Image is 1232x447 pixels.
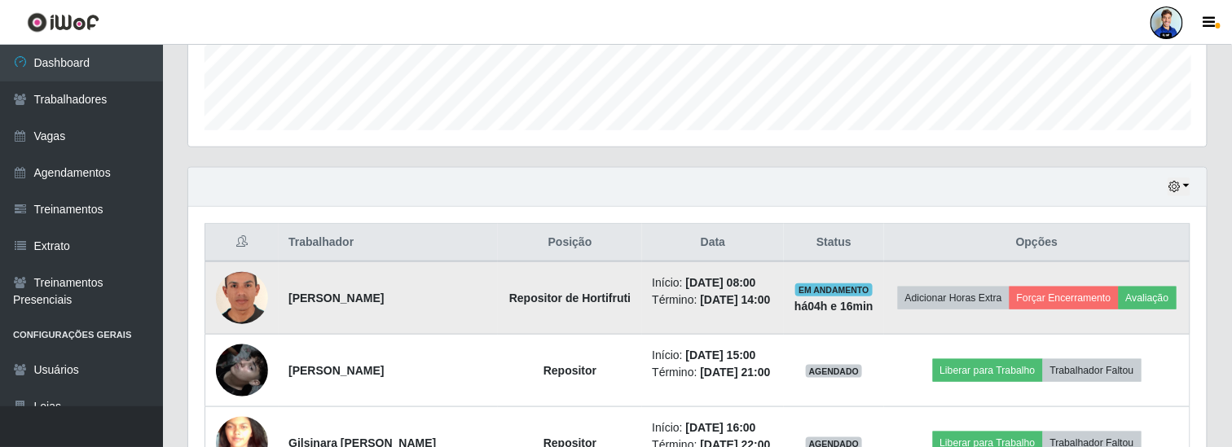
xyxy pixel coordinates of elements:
[498,224,643,262] th: Posição
[794,300,873,313] strong: há 04 h e 16 min
[884,224,1190,262] th: Opções
[652,274,773,291] li: Início:
[1043,359,1142,382] button: Trabalhador Faltou
[642,224,783,262] th: Data
[784,224,884,262] th: Status
[216,261,268,336] img: 1753979789562.jpeg
[652,364,773,381] li: Término:
[1119,287,1177,309] button: Avaliação
[898,287,1010,309] button: Adicionar Horas Extra
[933,359,1043,382] button: Liberar para Trabalho
[288,364,384,377] strong: [PERSON_NAME]
[216,324,268,417] img: 1750963256706.jpeg
[701,366,771,379] time: [DATE] 21:00
[288,291,384,305] strong: [PERSON_NAME]
[652,291,773,309] li: Término:
[27,12,99,33] img: CoreUI Logo
[806,365,863,378] span: AGENDADO
[543,364,596,377] strong: Repositor
[701,293,771,306] time: [DATE] 14:00
[686,348,756,362] time: [DATE] 15:00
[652,419,773,436] li: Início:
[279,224,498,262] th: Trabalhador
[509,291,631,305] strong: Repositor de Hortifruti
[652,347,773,364] li: Início:
[795,283,873,296] span: EM ANDAMENTO
[1010,287,1119,309] button: Forçar Encerramento
[686,276,756,289] time: [DATE] 08:00
[686,421,756,434] time: [DATE] 16:00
